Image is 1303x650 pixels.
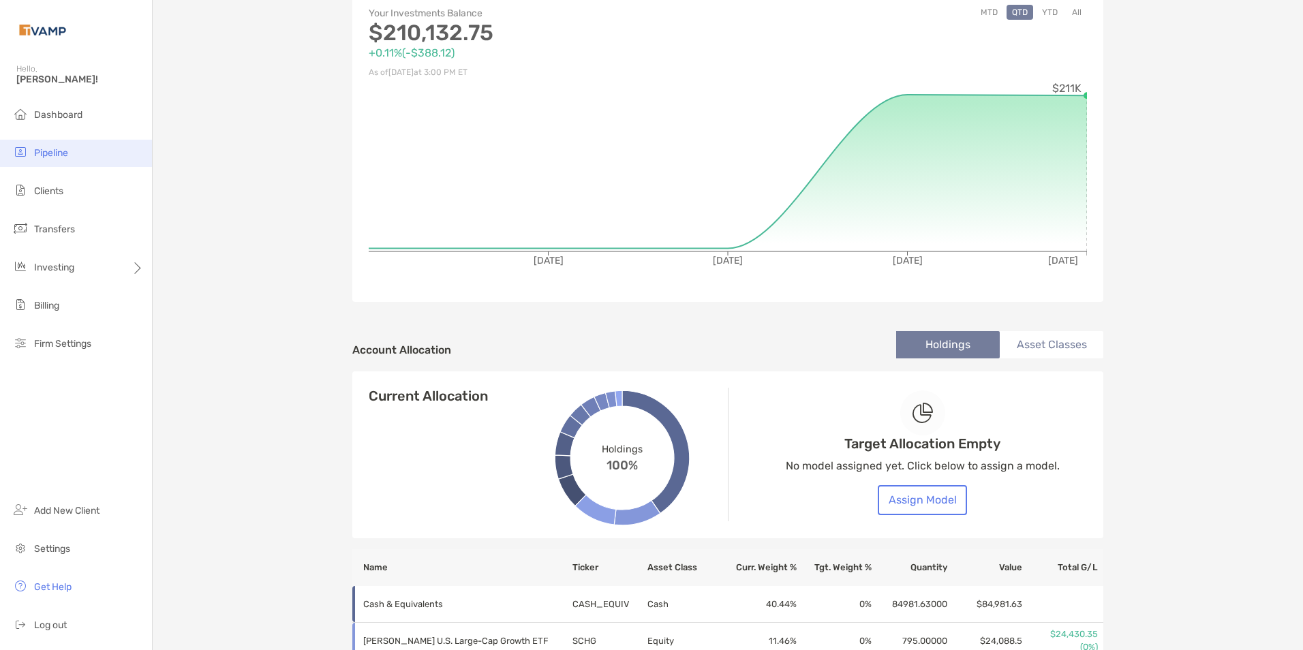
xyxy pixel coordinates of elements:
[16,5,69,55] img: Zoe Logo
[572,549,647,586] th: Ticker
[647,549,722,586] th: Asset Class
[797,549,872,586] th: Tgt. Weight %
[844,435,1000,452] h4: Target Allocation Empty
[363,632,554,649] p: Schwab U.S. Large-Cap Growth ETF
[1024,628,1098,640] p: $24,430.35
[12,144,29,160] img: pipeline icon
[975,5,1003,20] button: MTD
[797,586,872,623] td: 0 %
[1067,5,1087,20] button: All
[1007,5,1033,20] button: QTD
[896,331,1000,358] li: Holdings
[369,64,728,81] p: As of [DATE] at 3:00 PM ET
[12,220,29,236] img: transfers icon
[352,343,451,356] h4: Account Allocation
[1048,255,1078,266] tspan: [DATE]
[34,543,70,555] span: Settings
[893,255,923,266] tspan: [DATE]
[34,505,99,516] span: Add New Client
[1000,331,1103,358] li: Asset Classes
[878,485,967,515] button: Assign Model
[647,586,722,623] td: Cash
[369,44,728,61] p: +0.11% ( -$388.12 )
[363,595,554,613] p: Cash & Equivalents
[607,454,638,472] span: 100%
[34,581,72,593] span: Get Help
[872,586,947,623] td: 84981.63000
[369,25,728,42] p: $210,132.75
[534,255,564,266] tspan: [DATE]
[1037,5,1063,20] button: YTD
[369,5,728,22] p: Your Investments Balance
[602,443,642,454] span: Holdings
[34,147,68,159] span: Pipeline
[34,223,75,235] span: Transfers
[872,549,947,586] th: Quantity
[16,74,144,85] span: [PERSON_NAME]!
[722,549,797,586] th: Curr. Weight %
[34,109,82,121] span: Dashboard
[12,501,29,518] img: add_new_client icon
[12,616,29,632] img: logout icon
[352,549,572,586] th: Name
[722,586,797,623] td: 40.44 %
[34,619,67,631] span: Log out
[34,185,63,197] span: Clients
[34,338,91,350] span: Firm Settings
[948,586,1023,623] td: $84,981.63
[12,296,29,313] img: billing icon
[786,457,1060,474] p: No model assigned yet. Click below to assign a model.
[12,106,29,122] img: dashboard icon
[12,578,29,594] img: get-help icon
[1023,549,1103,586] th: Total G/L
[948,549,1023,586] th: Value
[12,182,29,198] img: clients icon
[34,300,59,311] span: Billing
[12,258,29,275] img: investing icon
[572,586,647,623] td: CASH_EQUIV
[1052,82,1082,95] tspan: $211K
[12,335,29,351] img: firm-settings icon
[713,255,743,266] tspan: [DATE]
[369,388,488,404] h4: Current Allocation
[12,540,29,556] img: settings icon
[34,262,74,273] span: Investing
